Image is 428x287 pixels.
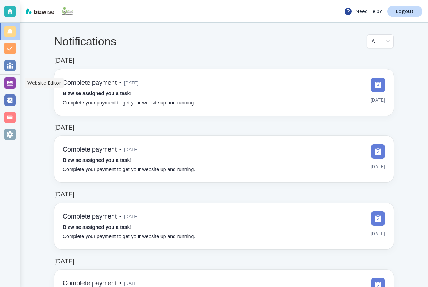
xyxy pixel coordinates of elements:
[396,9,414,14] p: Logout
[63,224,132,230] strong: Bizwise assigned you a task!
[63,99,195,107] p: Complete your payment to get your website up and running.
[119,79,121,87] p: •
[371,211,385,226] img: DashboardSidebarTasks.svg
[63,166,195,174] p: Complete your payment to get your website up and running.
[344,7,382,16] p: Need Help?
[63,91,132,96] strong: Bizwise assigned you a task!
[54,124,75,132] h6: [DATE]
[54,203,394,249] a: Complete payment•[DATE]Bizwise assigned you a task!Complete your payment to get your website up a...
[54,191,75,199] h6: [DATE]
[63,146,117,154] h6: Complete payment
[54,69,394,116] a: Complete payment•[DATE]Bizwise assigned you a task!Complete your payment to get your website up a...
[63,233,195,241] p: Complete your payment to get your website up and running.
[119,146,121,154] p: •
[63,213,117,221] h6: Complete payment
[387,6,422,17] a: Logout
[371,144,385,159] img: DashboardSidebarTasks.svg
[54,35,116,48] h4: Notifications
[124,144,139,155] span: [DATE]
[371,95,385,106] span: [DATE]
[371,162,385,172] span: [DATE]
[63,157,132,163] strong: Bizwise assigned you a task!
[371,35,389,48] div: All
[63,79,117,87] h6: Complete payment
[54,136,394,182] a: Complete payment•[DATE]Bizwise assigned you a task!Complete your payment to get your website up a...
[26,8,54,14] img: bizwise
[54,258,75,266] h6: [DATE]
[371,78,385,92] img: DashboardSidebarTasks.svg
[124,211,139,222] span: [DATE]
[371,229,385,239] span: [DATE]
[54,57,75,65] h6: [DATE]
[124,78,139,88] span: [DATE]
[60,6,75,17] img: Unique Staffing Professionals
[27,80,61,87] p: Website Editor
[119,213,121,221] p: •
